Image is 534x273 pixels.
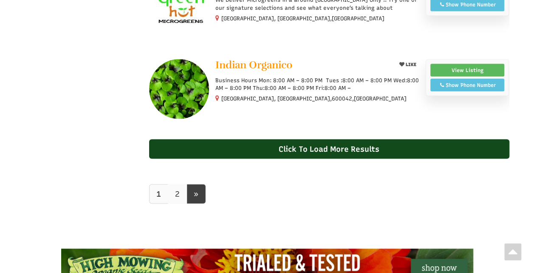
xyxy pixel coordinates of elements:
a: View Listing [430,64,505,76]
span: [GEOGRAPHIC_DATA] [332,15,384,22]
div: Click To Load More Results [149,139,509,159]
a: next [186,184,206,203]
div: Show Phone Number [435,81,500,89]
span: Indian Organico [215,58,292,71]
a: Indian Organico [215,59,389,72]
a: 2 [168,184,187,203]
small: [GEOGRAPHIC_DATA], [GEOGRAPHIC_DATA], [221,15,384,22]
img: Indian Organico [149,59,209,119]
div: Show Phone Number [435,1,500,8]
span: 600042 [332,95,352,102]
span: [GEOGRAPHIC_DATA] [354,95,407,102]
span: » [194,189,198,198]
button: LIKE [396,59,419,70]
a: 1 [149,184,168,203]
b: 1 [156,189,161,198]
small: [GEOGRAPHIC_DATA], [GEOGRAPHIC_DATA], , [221,95,407,101]
span: LIKE [404,61,416,67]
p: Business Hours Mon: 8:00 AM – 8:00 PM Tues :8:00 AM – 8:00 PM Wed:8:00 AM – 8:00 PM Thu:8:00 AM –... [215,76,419,92]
